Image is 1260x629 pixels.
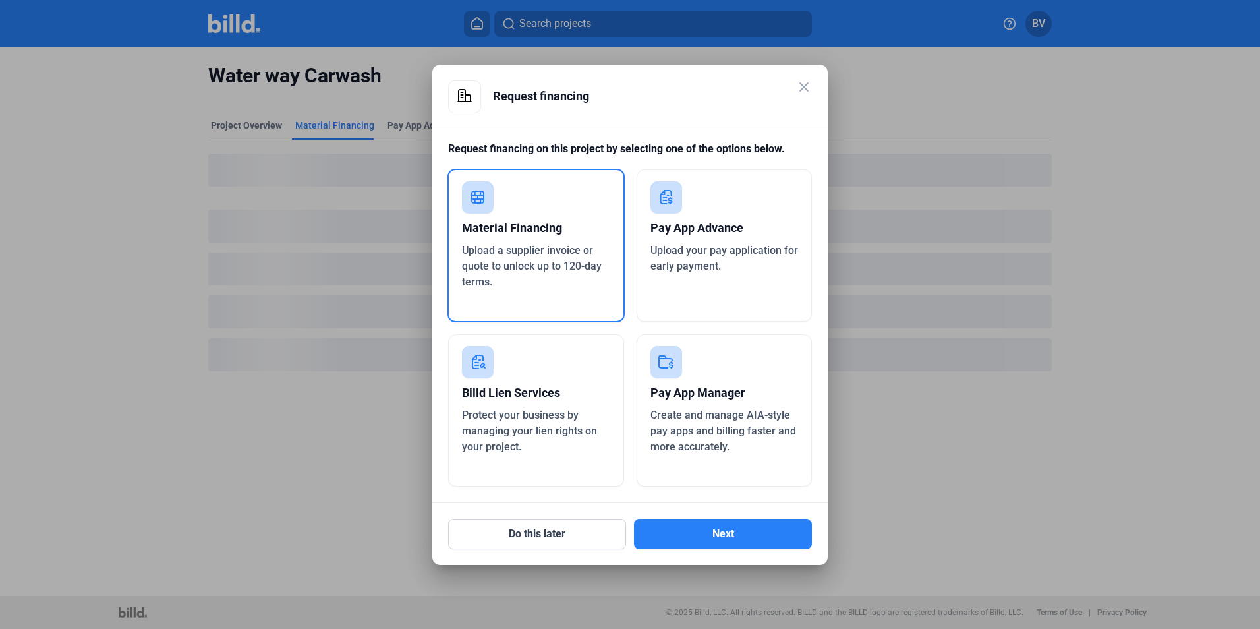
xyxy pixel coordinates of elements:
[462,244,602,288] span: Upload a supplier invoice or quote to unlock up to 120-day terms.
[650,409,796,453] span: Create and manage AIA-style pay apps and billing faster and more accurately.
[462,214,610,243] div: Material Financing
[462,409,597,453] span: Protect your business by managing your lien rights on your project.
[493,80,812,112] div: Request financing
[650,214,799,243] div: Pay App Advance
[462,378,610,407] div: Billd Lien Services
[448,519,626,549] button: Do this later
[796,79,812,95] mat-icon: close
[448,141,812,169] div: Request financing on this project by selecting one of the options below.
[634,519,812,549] button: Next
[650,244,798,272] span: Upload your pay application for early payment.
[650,378,799,407] div: Pay App Manager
